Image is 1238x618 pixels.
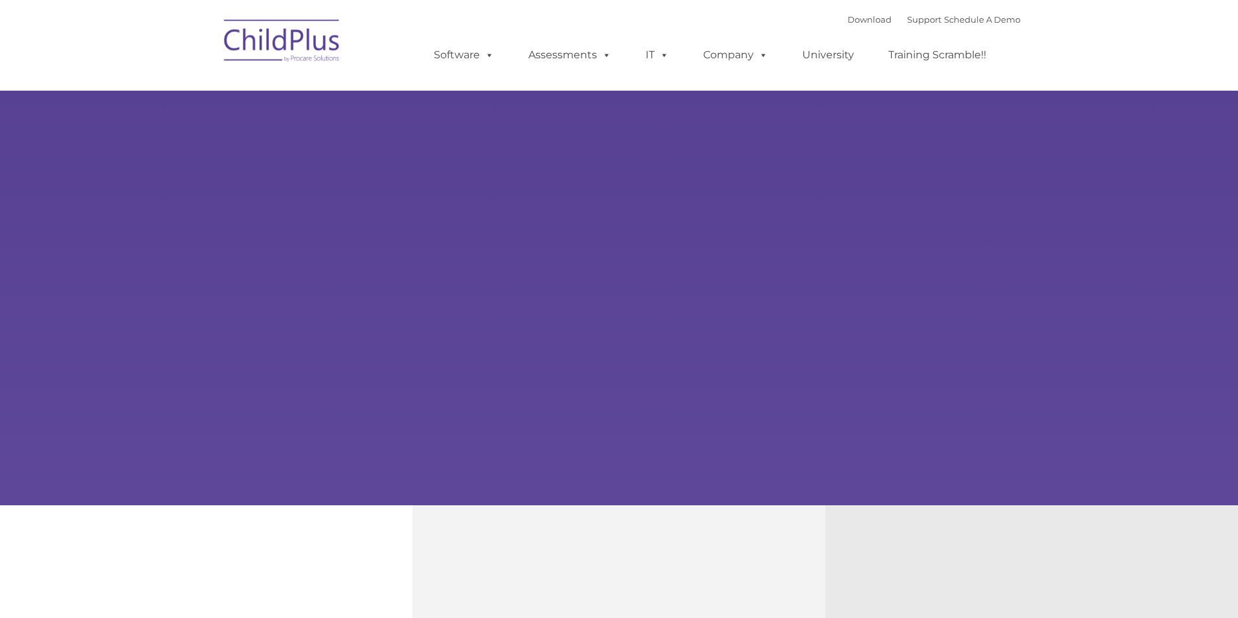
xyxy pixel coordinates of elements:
a: University [789,42,867,68]
a: Training Scramble!! [875,42,999,68]
a: IT [633,42,682,68]
a: Assessments [515,42,624,68]
a: Download [848,14,892,25]
a: Company [690,42,781,68]
a: Software [421,42,507,68]
font: | [848,14,1020,25]
a: Support [907,14,941,25]
img: ChildPlus by Procare Solutions [218,10,347,75]
a: Schedule A Demo [944,14,1020,25]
